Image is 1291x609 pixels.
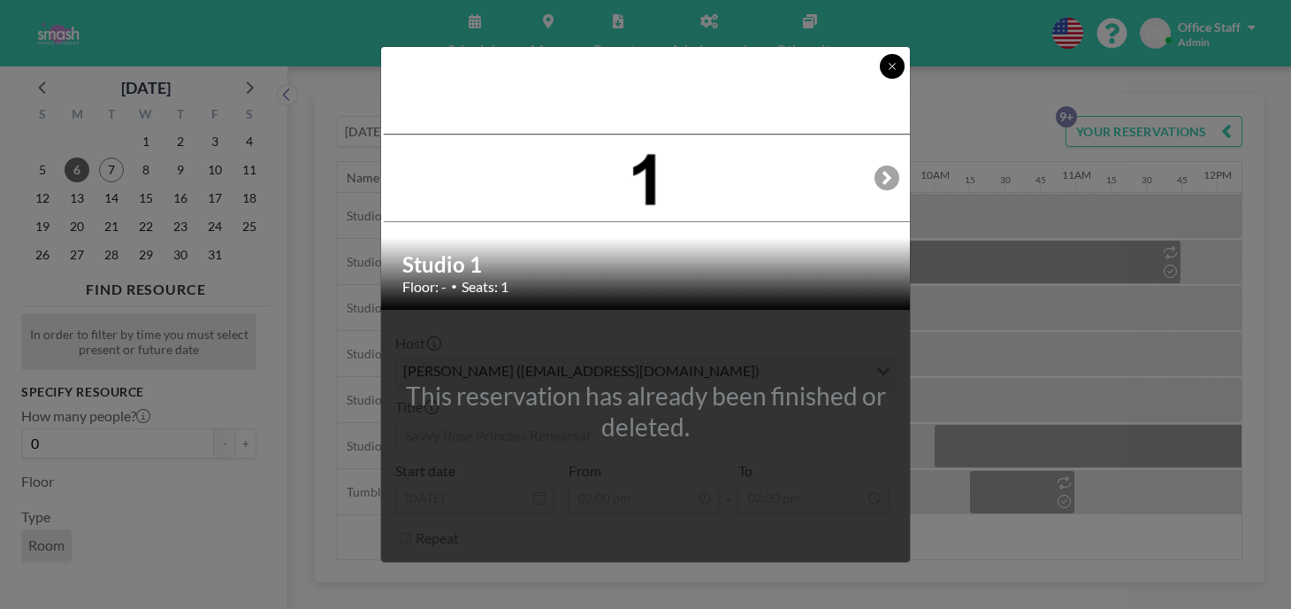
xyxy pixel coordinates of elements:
[381,134,912,223] img: 537.png
[451,280,457,293] span: •
[402,278,447,296] span: Floor: -
[462,278,508,296] span: Seats: 1
[381,381,910,443] div: This reservation has already been finished or deleted.
[402,251,890,278] h2: Studio 1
